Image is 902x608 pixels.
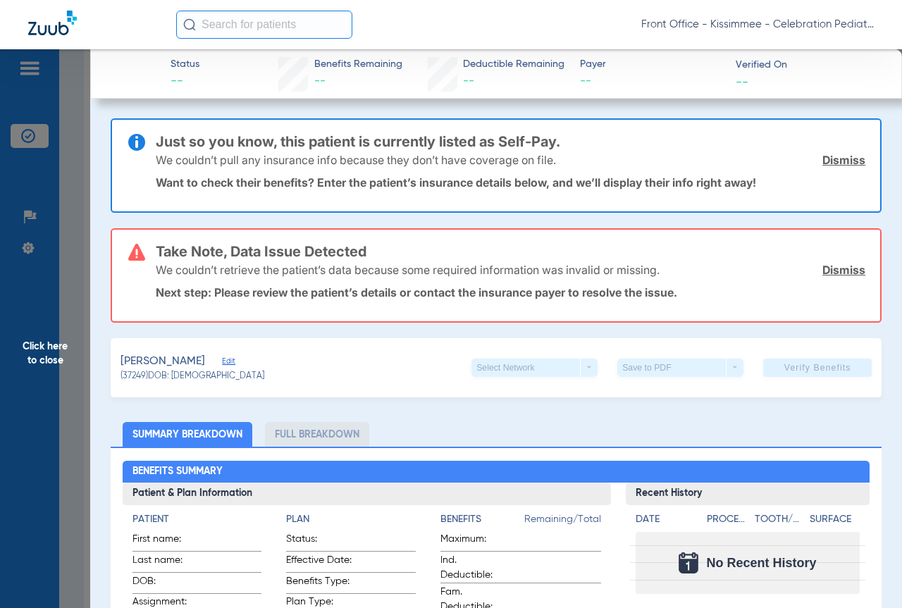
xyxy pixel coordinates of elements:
span: Remaining/Total [524,512,601,532]
h4: Tooth/Quad [755,512,805,527]
a: Dismiss [822,153,865,167]
app-breakdown-title: Date [636,512,695,532]
span: Benefits Remaining [314,57,402,72]
h3: Take Note, Data Issue Detected [156,244,865,259]
li: Summary Breakdown [123,422,252,447]
a: Dismiss [822,263,865,277]
span: Deductible Remaining [463,57,564,72]
span: -- [314,75,326,87]
h4: Date [636,512,695,527]
span: Last name: [132,553,202,572]
span: -- [171,73,199,90]
img: Search Icon [183,18,196,31]
h2: Benefits Summary [123,461,869,483]
h4: Surface [810,512,860,527]
h4: Plan [286,512,415,527]
span: Status [171,57,199,72]
span: Status: [286,532,355,551]
span: DOB: [132,574,202,593]
h4: Procedure [707,512,750,527]
span: Benefits Type: [286,574,355,593]
img: info-icon [128,134,145,151]
span: Verified On [736,58,879,73]
h4: Benefits [440,512,524,527]
img: error-icon [128,244,145,261]
span: Front Office - Kissimmee - Celebration Pediatric Dentistry [641,18,874,32]
span: Edit [222,356,235,370]
span: -- [736,74,748,89]
p: Want to check their benefits? Enter the patient’s insurance details below, and we’ll display thei... [156,175,865,190]
span: (37249) DOB: [DEMOGRAPHIC_DATA] [121,371,264,383]
span: Maximum: [440,532,509,551]
span: No Recent History [707,556,817,570]
span: -- [463,75,474,87]
span: [PERSON_NAME] [121,353,205,371]
span: First name: [132,532,202,551]
h3: Just so you know, this patient is currently listed as Self-Pay. [156,135,865,149]
span: Ind. Deductible: [440,553,509,583]
p: Next step: Please review the patient’s details or contact the insurance payer to resolve the issue. [156,285,865,299]
iframe: Chat Widget [832,540,902,608]
img: Zuub Logo [28,11,77,35]
p: We couldn’t pull any insurance info because they don’t have coverage on file. [156,153,556,167]
h4: Patient [132,512,261,527]
p: We couldn’t retrieve the patient’s data because some required information was invalid or missing. [156,263,660,277]
img: Calendar [679,552,698,573]
app-breakdown-title: Procedure [707,512,750,532]
span: Effective Date: [286,553,355,572]
input: Search for patients [176,11,352,39]
h3: Patient & Plan Information [123,483,610,505]
app-breakdown-title: Surface [810,512,860,532]
li: Full Breakdown [265,422,369,447]
app-breakdown-title: Tooth/Quad [755,512,805,532]
app-breakdown-title: Benefits [440,512,524,532]
span: -- [580,73,723,90]
span: Payer [580,57,723,72]
h3: Recent History [626,483,870,505]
